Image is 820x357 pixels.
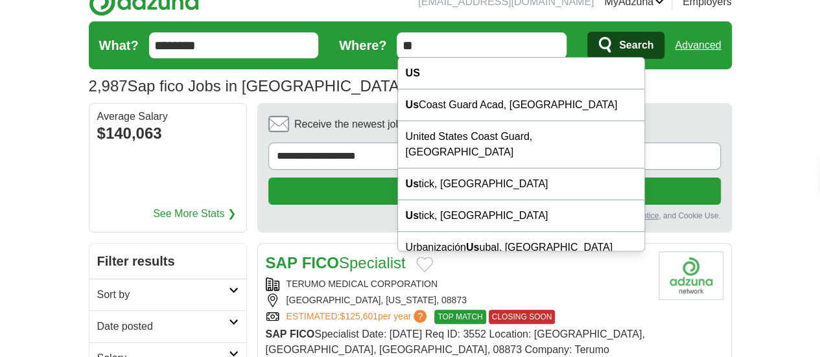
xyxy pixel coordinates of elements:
div: tick, [GEOGRAPHIC_DATA] [398,168,644,200]
h2: Filter results [89,244,246,279]
h2: Date posted [97,319,229,334]
strong: Us [406,178,419,189]
span: Search [619,32,653,58]
a: See More Stats ❯ [153,206,236,222]
div: tick, [GEOGRAPHIC_DATA] [398,200,644,232]
div: Coast Guard Acad, [GEOGRAPHIC_DATA] [398,89,644,121]
a: ESTIMATED:$125,601per year? [287,310,430,324]
strong: US [406,67,420,78]
span: 2,987 [89,75,128,98]
strong: Us [406,210,419,221]
a: Date posted [89,310,246,342]
strong: SAP [266,328,287,340]
button: Search [587,32,664,59]
strong: SAP [266,254,298,271]
h2: Sort by [97,287,229,303]
button: Create alert [268,178,721,205]
button: Add to favorite jobs [416,257,433,272]
span: TOP MATCH [434,310,486,324]
strong: Us [466,242,479,253]
a: Advanced [675,32,721,58]
span: ? [414,310,427,323]
a: Sort by [89,279,246,310]
a: SAP FICOSpecialist [266,254,406,271]
h1: Sap fico Jobs in [GEOGRAPHIC_DATA] [89,77,404,95]
span: Receive the newest jobs for this search : [294,117,516,132]
div: TERUMO MEDICAL CORPORATION [266,277,648,291]
label: Where? [339,36,386,55]
div: $140,063 [97,122,239,145]
span: CLOSING SOON [489,310,556,324]
div: [GEOGRAPHIC_DATA], [US_STATE], 08873 [266,294,648,307]
span: $125,601 [340,311,377,321]
div: Urbanización ubal, [GEOGRAPHIC_DATA] [398,232,644,264]
img: Company logo [659,251,723,300]
label: What? [99,36,139,55]
strong: Us [406,99,419,110]
div: Average Salary [97,111,239,122]
div: By creating an alert, you agree to our and , and Cookie Use. [268,210,721,222]
div: United States Coast Guard, [GEOGRAPHIC_DATA] [398,121,644,168]
strong: FICO [302,254,339,271]
strong: FICO [290,328,314,340]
